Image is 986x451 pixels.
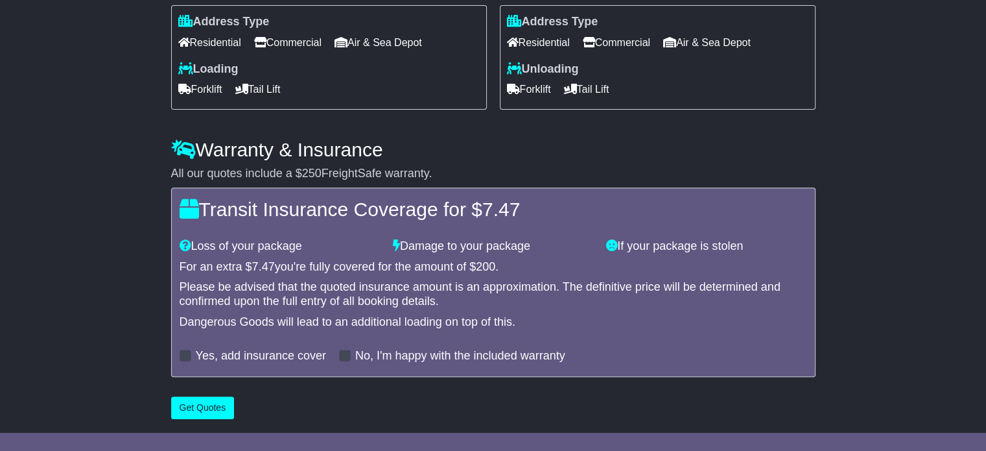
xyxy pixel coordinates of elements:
[235,79,281,99] span: Tail Lift
[302,167,322,180] span: 250
[178,62,239,77] label: Loading
[476,260,495,273] span: 200
[171,139,816,160] h4: Warranty & Insurance
[173,239,386,254] div: Loss of your package
[178,79,222,99] span: Forklift
[335,32,422,53] span: Air & Sea Depot
[180,280,807,308] div: Please be advised that the quoted insurance amount is an approximation. The definitive price will...
[507,32,570,53] span: Residential
[507,62,579,77] label: Unloading
[583,32,650,53] span: Commercial
[482,199,520,220] span: 7.47
[252,260,275,273] span: 7.47
[564,79,609,99] span: Tail Lift
[600,239,813,254] div: If your package is stolen
[180,315,807,330] div: Dangerous Goods will lead to an additional loading on top of this.
[180,260,807,274] div: For an extra $ you're fully covered for the amount of $ .
[171,396,235,419] button: Get Quotes
[355,349,565,363] label: No, I'm happy with the included warranty
[507,79,551,99] span: Forklift
[254,32,322,53] span: Commercial
[663,32,751,53] span: Air & Sea Depot
[180,199,807,220] h4: Transit Insurance Coverage for $
[171,167,816,181] div: All our quotes include a $ FreightSafe warranty.
[196,349,326,363] label: Yes, add insurance cover
[178,15,270,29] label: Address Type
[178,32,241,53] span: Residential
[507,15,598,29] label: Address Type
[386,239,600,254] div: Damage to your package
